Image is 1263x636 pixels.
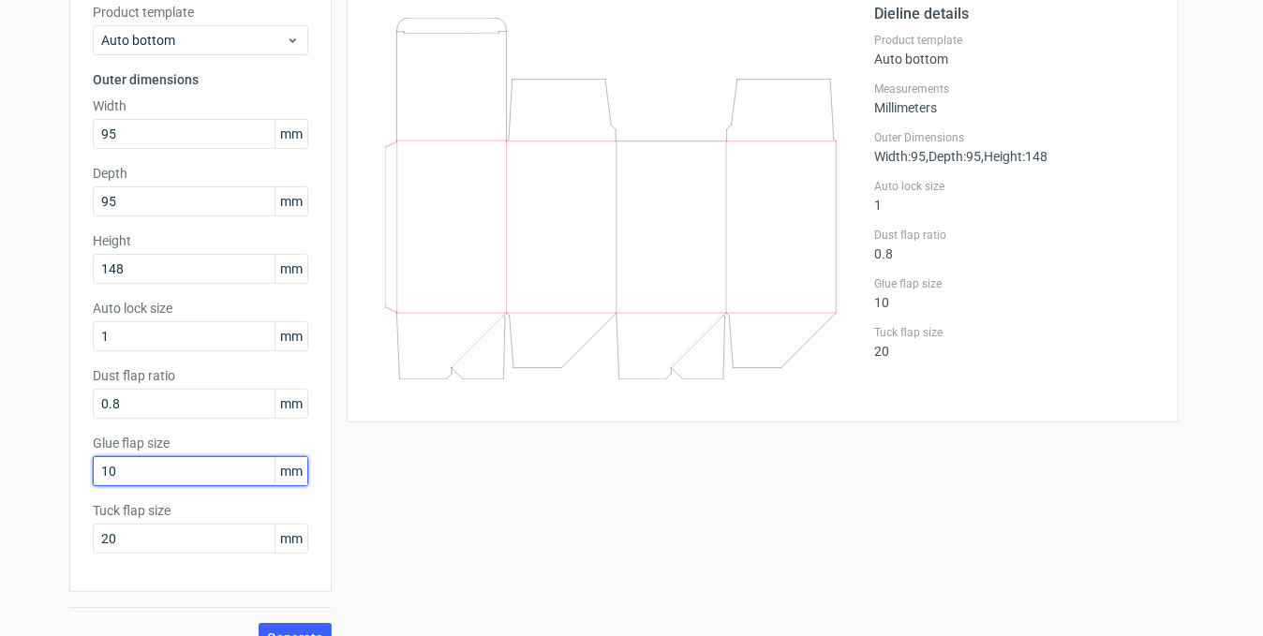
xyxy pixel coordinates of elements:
[93,299,308,318] label: Auto lock size
[275,255,307,283] span: mm
[93,96,308,115] label: Width
[874,149,926,164] span: Width : 95
[874,325,1155,340] label: Tuck flap size
[93,70,308,89] h3: Outer dimensions
[874,81,1155,96] label: Measurements
[275,187,307,215] span: mm
[874,33,1155,48] label: Product template
[874,276,1155,310] div: 10
[874,228,1155,261] div: 0.8
[101,31,286,50] span: Auto bottom
[874,276,1155,291] label: Glue flap size
[93,501,308,520] label: Tuck flap size
[275,390,307,418] span: mm
[874,3,1155,25] h2: Dieline details
[874,325,1155,359] div: 20
[93,231,308,250] label: Height
[93,366,308,385] label: Dust flap ratio
[926,149,981,164] span: , Depth : 95
[874,130,1155,145] label: Outer Dimensions
[874,228,1155,243] label: Dust flap ratio
[874,33,1155,67] div: Auto bottom
[981,149,1048,164] span: , Height : 148
[874,179,1155,194] label: Auto lock size
[275,322,307,350] span: mm
[275,525,307,553] span: mm
[93,3,308,22] label: Product template
[874,179,1155,213] div: 1
[93,434,308,452] label: Glue flap size
[275,457,307,485] span: mm
[275,120,307,148] span: mm
[93,164,308,183] label: Depth
[874,81,1155,115] div: Millimeters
